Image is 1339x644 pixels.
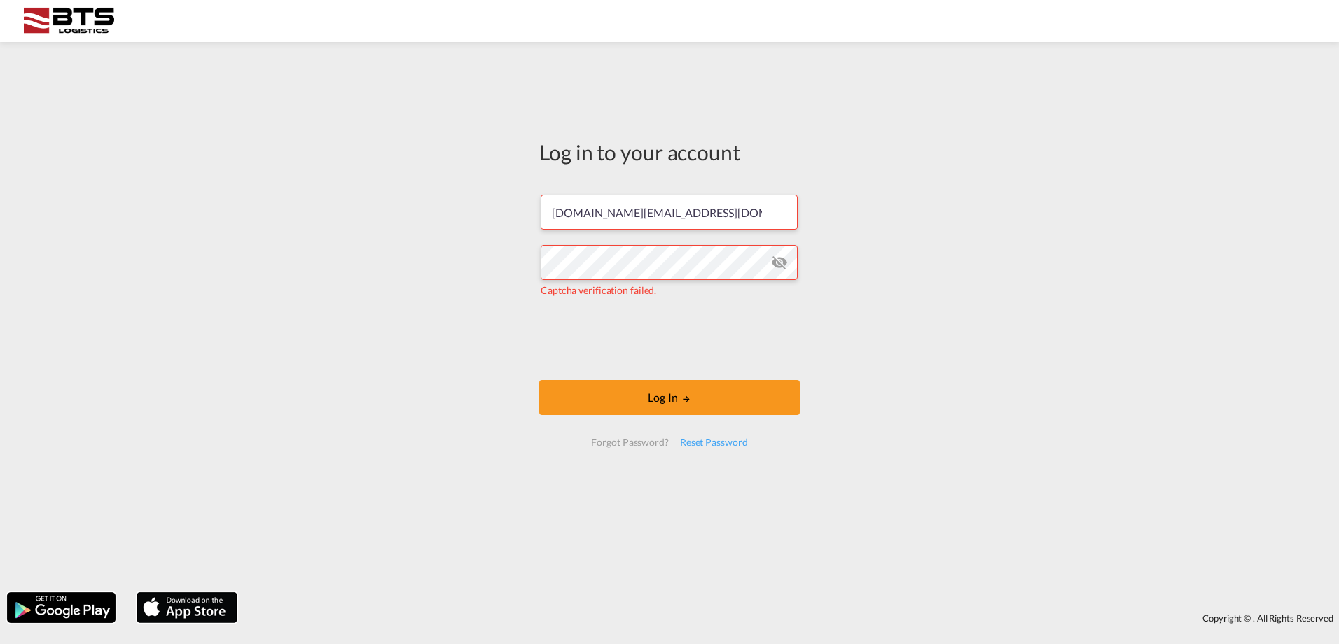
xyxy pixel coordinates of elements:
img: apple.png [135,591,239,624]
div: Log in to your account [539,137,800,167]
span: Captcha verification failed. [541,284,656,296]
input: Enter email/phone number [541,195,798,230]
img: google.png [6,591,117,624]
button: LOGIN [539,380,800,415]
div: Copyright © . All Rights Reserved [244,606,1339,630]
div: Forgot Password? [585,430,674,455]
iframe: reCAPTCHA [563,311,776,366]
img: cdcc71d0be7811ed9adfbf939d2aa0e8.png [21,6,116,37]
md-icon: icon-eye-off [771,254,788,271]
div: Reset Password [674,430,754,455]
